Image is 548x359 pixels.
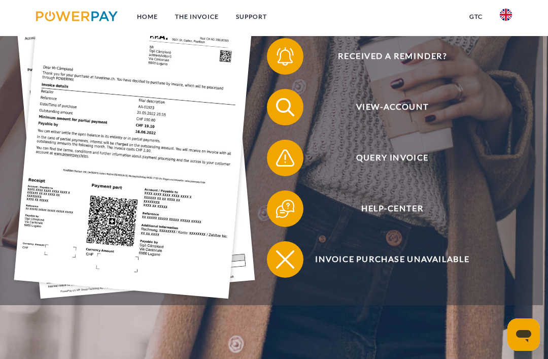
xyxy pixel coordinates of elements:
img: en [500,9,512,21]
a: Query Invoice [254,138,518,178]
a: Support [227,8,276,26]
span: Received a reminder? [281,38,504,75]
img: qb_help.svg [274,198,297,220]
img: qb_warning.svg [274,147,297,170]
span: Query Invoice [281,140,504,176]
img: qb_close.svg [274,248,297,271]
iframe: Button to launch messaging window [507,318,540,351]
a: THE INVOICE [166,8,227,26]
span: View-Account [281,89,504,125]
button: Query Invoice [267,140,504,176]
button: Help-Center [267,190,504,227]
a: Help-Center [254,188,518,229]
a: Received a reminder? [254,36,518,77]
span: Help-Center [281,190,504,227]
button: Invoice purchase unavailable [267,241,504,278]
button: View-Account [267,89,504,125]
a: Invoice purchase unavailable [254,239,518,280]
img: qb_search.svg [274,96,297,119]
a: View-Account [254,87,518,127]
img: qb_bell.svg [274,45,297,68]
img: logo-powerpay.svg [36,11,118,21]
button: Received a reminder? [267,38,504,75]
span: Invoice purchase unavailable [281,241,504,278]
a: GTC [461,8,491,26]
a: Home [128,8,166,26]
